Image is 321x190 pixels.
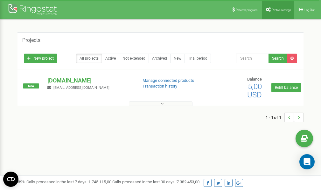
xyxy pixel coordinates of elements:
span: Log Out [304,8,315,12]
span: Profile settings [272,8,291,12]
a: Active [102,54,119,63]
u: 1 745 115,00 [88,180,111,184]
a: All projects [76,54,102,63]
h5: Projects [22,37,40,43]
span: Balance [247,77,262,82]
button: Search [269,54,287,63]
a: Transaction history [143,84,177,88]
nav: ... [266,106,304,128]
p: [DOMAIN_NAME] [47,76,132,85]
a: Manage connected products [143,78,194,83]
span: New [23,83,39,88]
a: Archived [149,54,171,63]
span: [EMAIL_ADDRESS][DOMAIN_NAME] [53,86,109,90]
input: Search [236,54,269,63]
button: Open CMP widget [3,172,18,187]
a: Not extended [119,54,149,63]
span: 5,00 USD [247,82,262,99]
a: New [170,54,185,63]
span: Calls processed in the last 7 days : [26,180,111,184]
span: Referral program [236,8,258,12]
div: Open Intercom Messenger [299,154,315,169]
span: Calls processed in the last 30 days : [112,180,199,184]
a: Refill balance [271,83,301,92]
a: Trial period [185,54,211,63]
a: New project [24,54,57,63]
span: 1 - 1 of 1 [266,113,284,122]
u: 7 382 453,00 [177,180,199,184]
